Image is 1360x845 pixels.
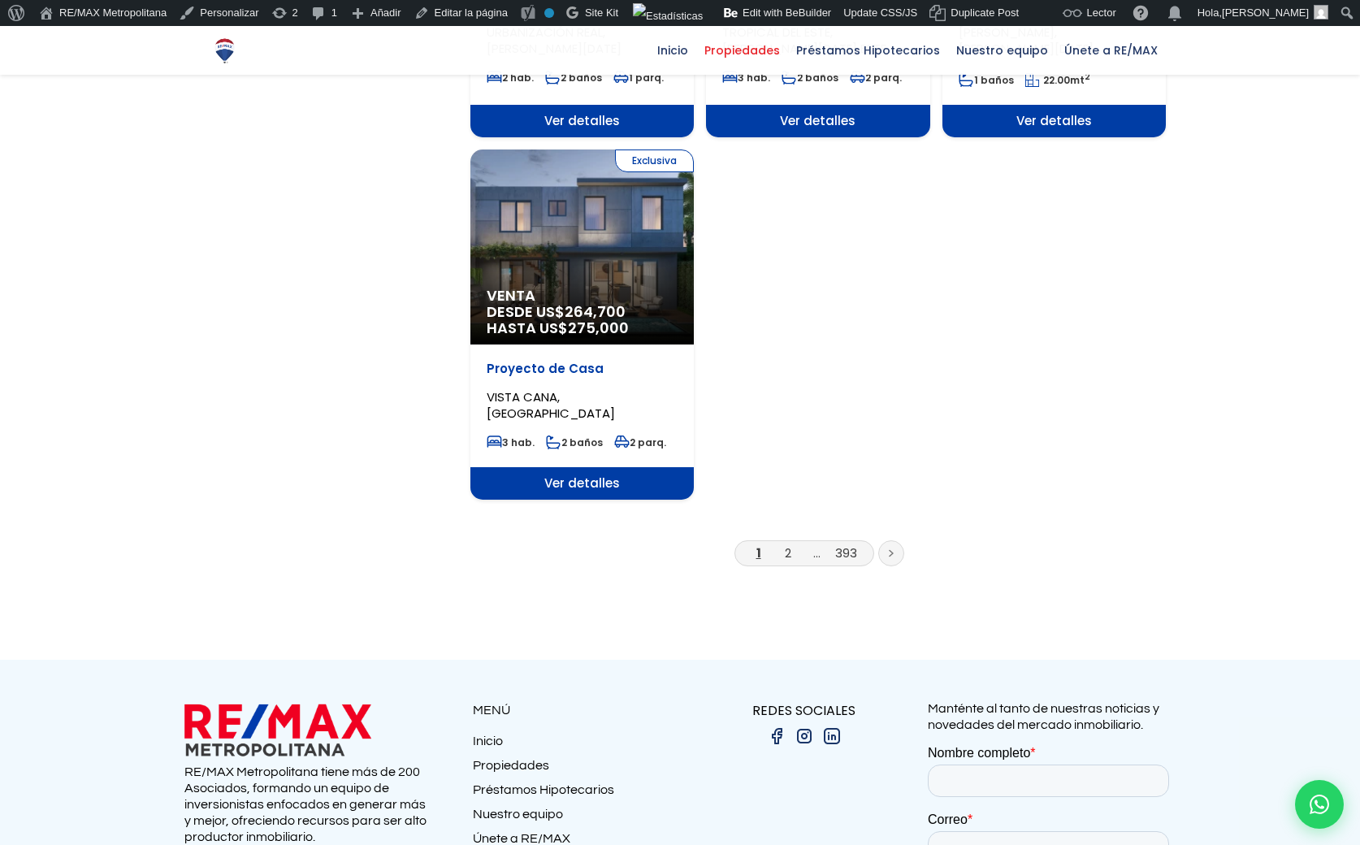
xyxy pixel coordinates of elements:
span: Ver detalles [706,105,929,137]
span: 2 parq. [614,435,666,449]
sup: 2 [1085,71,1090,83]
span: Inicio [649,38,696,63]
span: 1 baños [959,73,1014,87]
span: 3 hab. [487,435,535,449]
span: 275,000 [568,318,629,338]
a: Exclusiva Venta DESDE US$264,700 HASTA US$275,000 Proyecto de Casa VISTA CANA, [GEOGRAPHIC_DATA] ... [470,149,694,500]
a: Únete a RE/MAX [1056,26,1166,75]
span: VISTA CANA, [GEOGRAPHIC_DATA] [487,388,615,422]
img: linkedin.png [822,726,842,746]
span: 264,700 [565,301,626,322]
p: REDES SOCIALES [680,700,928,721]
span: DESDE US$ [487,304,678,336]
span: Préstamos Hipotecarios [788,38,948,63]
span: Exclusiva [615,149,694,172]
img: Logo de REMAX [210,37,239,65]
a: Inicio [649,26,696,75]
p: Proyecto de Casa [487,361,678,377]
a: ... [813,544,821,561]
span: Site Kit [585,6,618,19]
span: Ver detalles [470,105,694,137]
span: Venta [487,288,678,304]
a: Inicio [473,733,680,757]
a: 393 [835,544,857,561]
img: instagram.png [795,726,814,746]
a: Nuestro equipo [473,806,680,830]
a: Préstamos Hipotecarios [473,782,680,806]
div: No indexar [544,8,554,18]
span: HASTA US$ [487,320,678,336]
img: facebook.png [767,726,786,746]
span: Únete a RE/MAX [1056,38,1166,63]
span: [PERSON_NAME] [1222,6,1309,19]
span: mt [1025,73,1090,87]
span: 22.00 [1043,73,1070,87]
span: 2 parq. [850,71,902,84]
a: 2 [785,544,791,561]
span: Ver detalles [470,467,694,500]
p: MENÚ [473,700,680,721]
span: Ver detalles [942,105,1166,137]
p: RE/MAX Metropolitana tiene más de 200 Asociados, formando un equipo de inversionistas enfocados e... [184,764,432,845]
span: Nuestro equipo [948,38,1056,63]
span: Propiedades [696,38,788,63]
a: Propiedades [473,757,680,782]
a: RE/MAX Metropolitana [210,26,239,75]
img: Visitas de 48 horas. Haz clic para ver más estadísticas del sitio. [633,3,703,29]
span: 2 baños [545,71,602,84]
a: Nuestro equipo [948,26,1056,75]
span: 2 baños [546,435,603,449]
p: Manténte al tanto de nuestras noticias y novedades del mercado inmobiliario. [928,700,1176,733]
a: Préstamos Hipotecarios [788,26,948,75]
a: Propiedades [696,26,788,75]
span: 3 hab. [722,71,770,84]
span: 2 baños [782,71,838,84]
span: 1 parq. [613,71,664,84]
a: 1 [756,544,761,561]
span: 2 hab. [487,71,534,84]
img: remax metropolitana logo [184,700,371,760]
